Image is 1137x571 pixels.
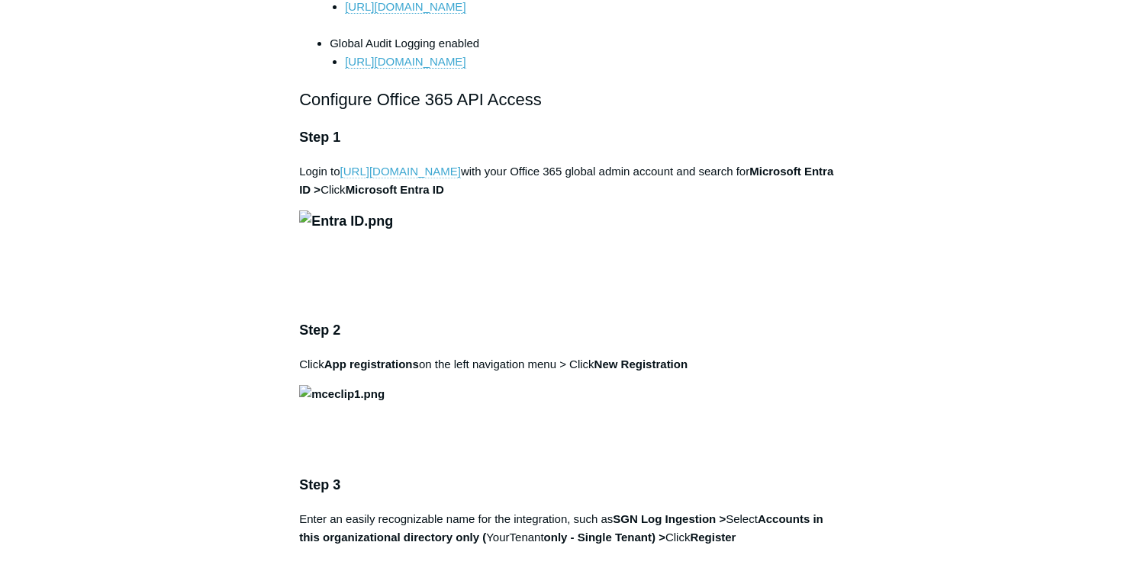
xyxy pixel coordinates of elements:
p: Login to with your Office 365 global admin account and search for Click [299,162,838,199]
img: mceclip1.png [299,385,385,403]
strong: Microsoft Entra ID > [299,165,833,196]
h3: Step 1 [299,127,838,149]
strong: New Registration [594,358,688,371]
a: [URL][DOMAIN_NAME] [345,55,465,69]
strong: App registrations [324,358,419,371]
h3: Step 3 [299,474,838,496]
p: Click on the left navigation menu > Click [299,355,838,374]
strong: Accounts in this organizational directory only ( [299,512,823,544]
strong: only - Single Tenant) > [544,531,665,544]
strong: Microsoft Entra ID [346,183,444,196]
strong: SGN Log Ingestion > [613,512,726,525]
h2: Configure Office 365 API Access [299,86,838,113]
strong: Register [690,531,736,544]
li: Global Audit Logging enabled [330,34,838,71]
img: Entra ID.png [299,210,393,233]
a: [URL][DOMAIN_NAME] [340,165,461,178]
h3: Step 2 [299,319,838,342]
